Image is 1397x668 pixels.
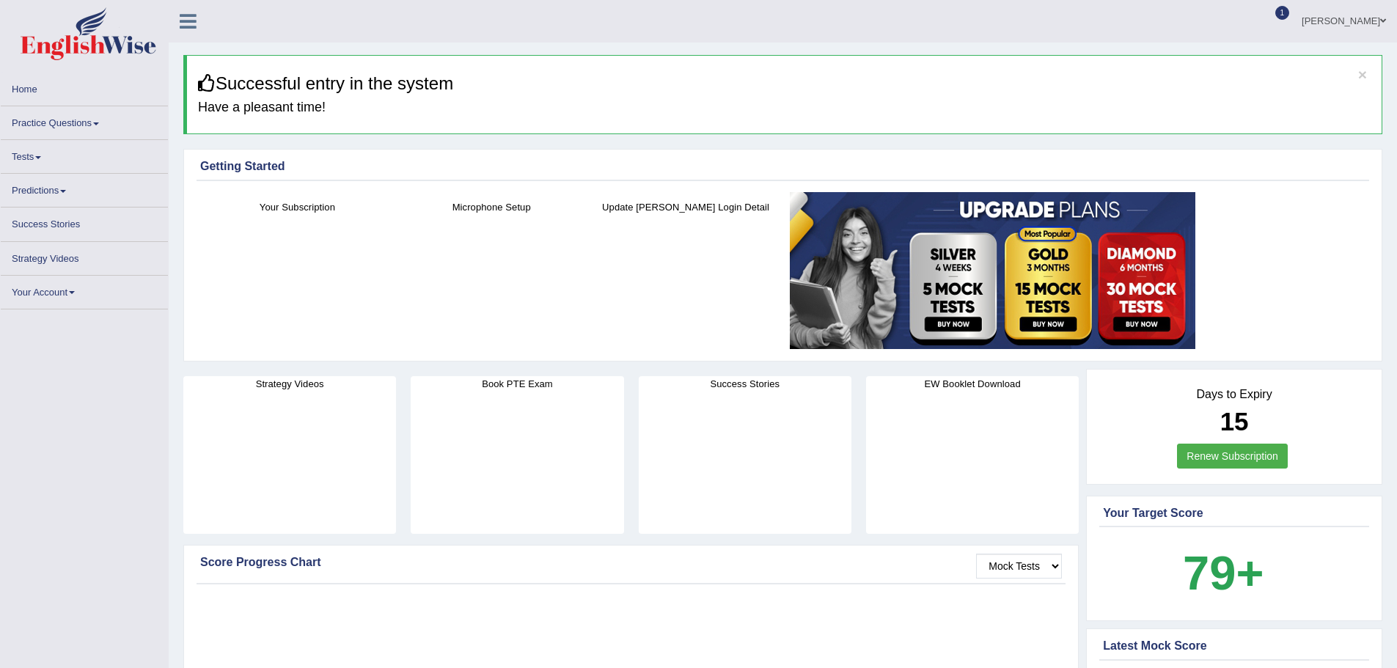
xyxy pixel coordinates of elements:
[1,106,168,135] a: Practice Questions
[1220,407,1249,436] b: 15
[411,376,623,392] h4: Book PTE Exam
[198,100,1371,115] h4: Have a pleasant time!
[208,199,387,215] h4: Your Subscription
[1,276,168,304] a: Your Account
[1103,637,1365,655] div: Latest Mock Score
[790,192,1195,349] img: small5.jpg
[200,158,1365,175] div: Getting Started
[183,376,396,392] h4: Strategy Videos
[1,174,168,202] a: Predictions
[1275,6,1290,20] span: 1
[200,554,1062,571] div: Score Progress Chart
[198,74,1371,93] h3: Successful entry in the system
[1,140,168,169] a: Tests
[1,208,168,236] a: Success Stories
[1103,504,1365,522] div: Your Target Score
[1358,67,1367,82] button: ×
[1183,546,1264,600] b: 79+
[1177,444,1288,469] a: Renew Subscription
[639,376,851,392] h4: Success Stories
[1103,388,1365,401] h4: Days to Expiry
[402,199,582,215] h4: Microphone Setup
[1,73,168,101] a: Home
[1,242,168,271] a: Strategy Videos
[866,376,1079,392] h4: EW Booklet Download
[596,199,776,215] h4: Update [PERSON_NAME] Login Detail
